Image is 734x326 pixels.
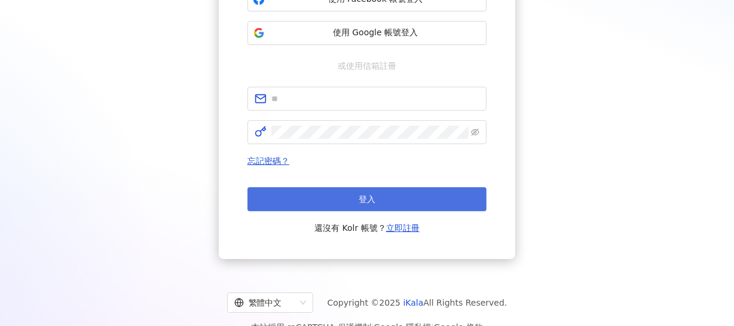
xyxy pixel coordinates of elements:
[234,293,295,312] div: 繁體中文
[247,187,487,211] button: 登入
[329,59,405,72] span: 或使用信箱註冊
[270,27,481,39] span: 使用 Google 帳號登入
[247,21,487,45] button: 使用 Google 帳號登入
[247,156,289,166] a: 忘記密碼？
[314,221,420,235] span: 還沒有 Kolr 帳號？
[403,298,424,307] a: iKala
[471,128,479,136] span: eye-invisible
[328,295,507,310] span: Copyright © 2025 All Rights Reserved.
[359,194,375,204] span: 登入
[386,223,420,233] a: 立即註冊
